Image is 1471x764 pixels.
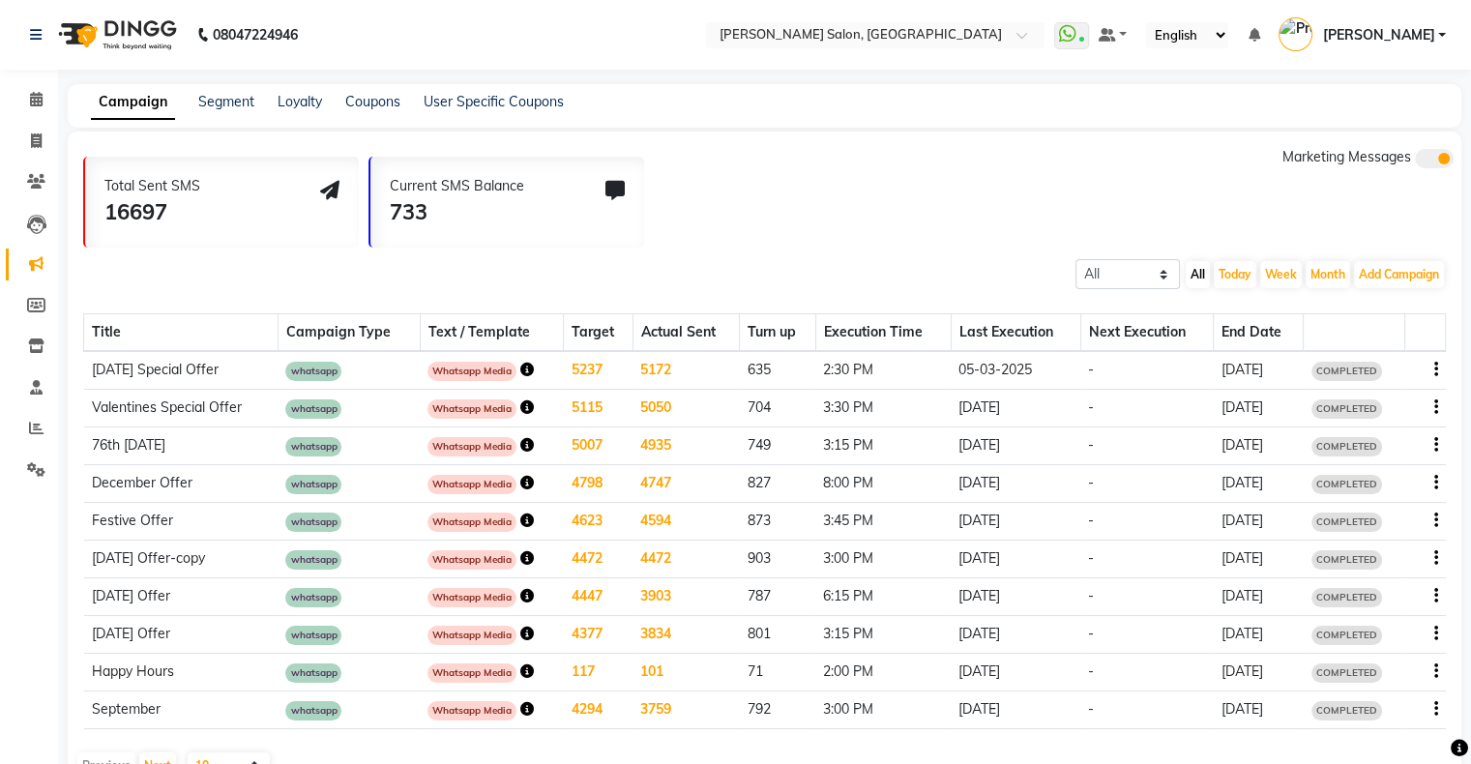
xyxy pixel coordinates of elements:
[563,691,633,729] td: 4294
[84,616,279,654] td: [DATE] Offer
[1279,17,1312,51] img: Pradip Vaishnav
[633,390,739,427] td: 5050
[427,550,516,570] span: Whatsapp Media
[84,654,279,691] td: Happy Hours
[84,427,279,465] td: 76th [DATE]
[815,503,951,541] td: 3:45 PM
[49,8,182,62] img: logo
[951,616,1080,654] td: [DATE]
[1311,362,1382,381] span: COMPLETED
[213,8,298,62] b: 08047224946
[951,351,1080,390] td: 05-03-2025
[1214,654,1304,691] td: [DATE]
[951,314,1080,352] th: Last Execution
[633,691,739,729] td: 3759
[1311,475,1382,494] span: COMPLETED
[285,663,341,683] span: whatsapp
[815,390,951,427] td: 3:30 PM
[563,541,633,578] td: 4472
[427,588,516,607] span: Whatsapp Media
[1322,25,1434,45] span: [PERSON_NAME]
[815,427,951,465] td: 3:15 PM
[1311,437,1382,456] span: COMPLETED
[84,465,279,503] td: December Offer
[84,351,279,390] td: [DATE] Special Offer
[563,427,633,465] td: 5007
[420,314,563,352] th: Text / Template
[740,691,816,729] td: 792
[427,362,516,381] span: Whatsapp Media
[1186,261,1210,288] button: All
[951,578,1080,616] td: [DATE]
[285,626,341,645] span: whatsapp
[633,427,739,465] td: 4935
[91,85,175,120] a: Campaign
[198,93,254,110] a: Segment
[951,427,1080,465] td: [DATE]
[815,465,951,503] td: 8:00 PM
[740,465,816,503] td: 827
[285,475,341,494] span: whatsapp
[740,654,816,691] td: 71
[427,475,516,494] span: Whatsapp Media
[633,541,739,578] td: 4472
[1260,261,1302,288] button: Week
[815,351,951,390] td: 2:30 PM
[563,654,633,691] td: 117
[1080,465,1214,503] td: -
[563,616,633,654] td: 4377
[285,437,341,456] span: whatsapp
[1214,465,1304,503] td: [DATE]
[84,314,279,352] th: Title
[427,663,516,683] span: Whatsapp Media
[633,503,739,541] td: 4594
[740,314,816,352] th: Turn up
[951,691,1080,729] td: [DATE]
[563,465,633,503] td: 4798
[951,654,1080,691] td: [DATE]
[740,503,816,541] td: 873
[1080,654,1214,691] td: -
[390,176,524,196] div: Current SMS Balance
[1214,390,1304,427] td: [DATE]
[1311,550,1382,570] span: COMPLETED
[740,390,816,427] td: 704
[427,513,516,532] span: Whatsapp Media
[1080,616,1214,654] td: -
[1214,541,1304,578] td: [DATE]
[1080,427,1214,465] td: -
[390,196,524,228] div: 733
[563,390,633,427] td: 5115
[278,93,322,110] a: Loyalty
[84,541,279,578] td: [DATE] Offer-copy
[1214,578,1304,616] td: [DATE]
[1080,578,1214,616] td: -
[815,578,951,616] td: 6:15 PM
[1080,503,1214,541] td: -
[1080,390,1214,427] td: -
[633,616,739,654] td: 3834
[1311,701,1382,720] span: COMPLETED
[815,616,951,654] td: 3:15 PM
[1214,314,1304,352] th: End Date
[1311,588,1382,607] span: COMPLETED
[951,465,1080,503] td: [DATE]
[1311,663,1382,683] span: COMPLETED
[1282,148,1411,165] span: Marketing Messages
[633,654,739,691] td: 101
[815,314,951,352] th: Execution Time
[633,578,739,616] td: 3903
[740,541,816,578] td: 903
[740,351,816,390] td: 635
[427,701,516,720] span: Whatsapp Media
[84,503,279,541] td: Festive Offer
[104,196,200,228] div: 16697
[424,93,564,110] a: User Specific Coupons
[633,465,739,503] td: 4747
[1214,691,1304,729] td: [DATE]
[815,541,951,578] td: 3:00 PM
[285,399,341,419] span: whatsapp
[633,314,739,352] th: Actual Sent
[1080,314,1214,352] th: Next Execution
[951,541,1080,578] td: [DATE]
